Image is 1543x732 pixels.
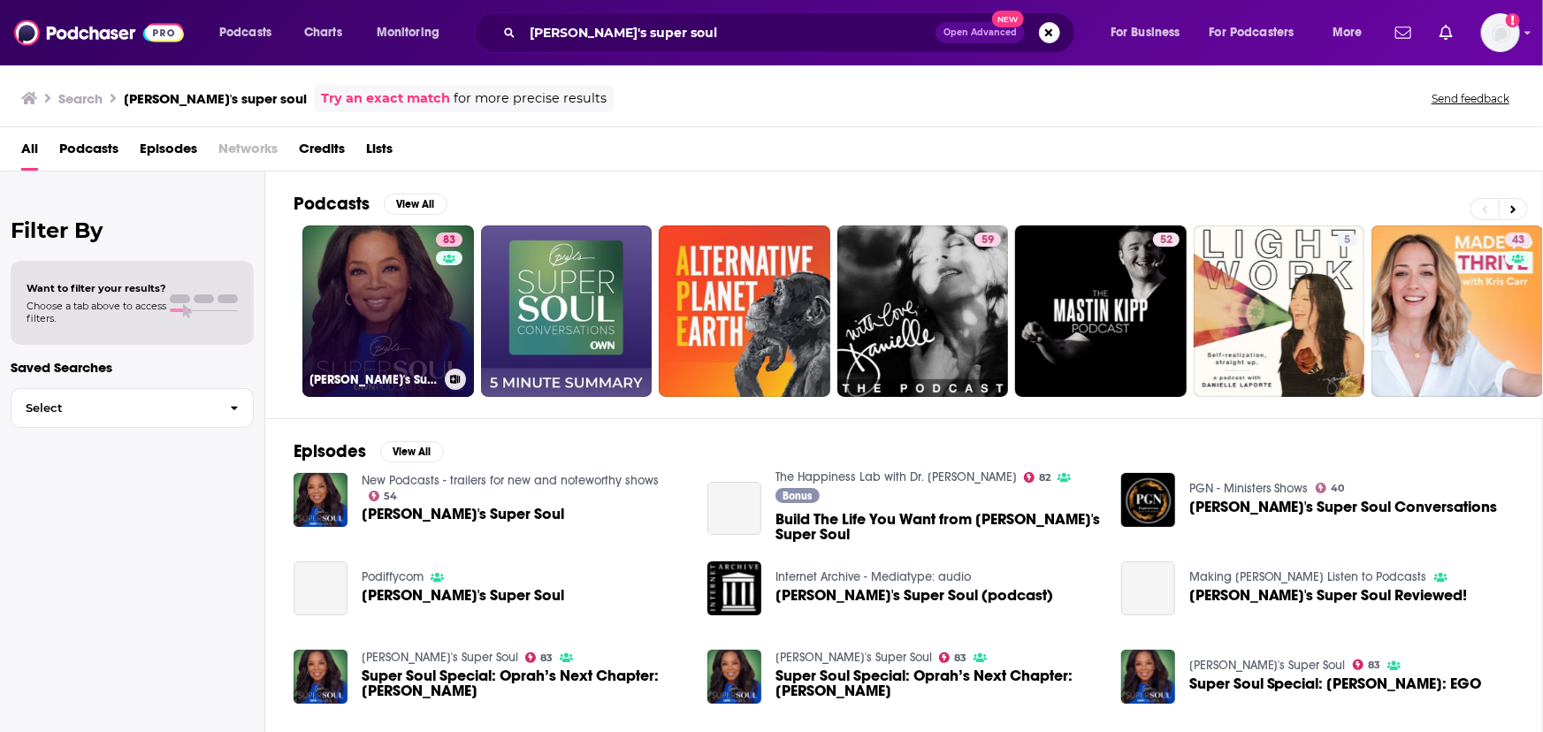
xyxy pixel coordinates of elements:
[974,233,1001,247] a: 59
[1189,569,1427,584] a: Making Doug Listen to Podcasts
[294,561,348,615] a: Oprah's Super Soul
[366,134,393,171] span: Lists
[302,225,474,397] a: 83[PERSON_NAME]'s Super Soul
[362,588,564,603] span: [PERSON_NAME]'s Super Soul
[59,134,118,171] a: Podcasts
[1194,225,1365,397] a: 5
[1039,474,1050,482] span: 82
[294,193,447,215] a: PodcastsView All
[943,28,1017,37] span: Open Advanced
[1344,232,1350,249] span: 5
[1371,225,1543,397] a: 43
[1153,233,1180,247] a: 52
[1210,20,1295,45] span: For Podcasters
[523,19,936,47] input: Search podcasts, credits, & more...
[1353,660,1381,670] a: 83
[14,16,184,50] img: Podchaser - Follow, Share and Rate Podcasts
[1337,233,1357,247] a: 5
[707,561,761,615] img: Oprah's Super Soul (podcast)
[362,668,686,698] span: Super Soul Special: Oprah’s Next Chapter: [PERSON_NAME]
[1189,499,1498,515] span: [PERSON_NAME]'s Super Soul Conversations
[454,88,607,109] span: for more precise results
[775,588,1053,603] a: Oprah's Super Soul (podcast)
[707,482,761,536] a: Build The Life You Want from Oprah's Super Soul
[1111,20,1180,45] span: For Business
[954,654,966,662] span: 83
[1160,232,1173,249] span: 52
[1320,19,1385,47] button: open menu
[27,300,166,324] span: Choose a tab above to access filters.
[207,19,294,47] button: open menu
[369,491,398,501] a: 54
[1189,499,1498,515] a: Oprah's Super Soul Conversations
[443,232,455,249] span: 83
[775,512,1100,542] span: Build The Life You Want from [PERSON_NAME]'s Super Soul
[362,507,564,522] span: [PERSON_NAME]'s Super Soul
[783,491,812,501] span: Bonus
[309,372,438,387] h3: [PERSON_NAME]'s Super Soul
[140,134,197,171] a: Episodes
[1481,13,1520,52] img: User Profile
[1368,661,1380,669] span: 83
[1024,472,1051,483] a: 82
[293,19,353,47] a: Charts
[1426,91,1515,106] button: Send feedback
[939,652,967,663] a: 83
[1506,13,1520,27] svg: Add a profile image
[294,473,348,527] img: Oprah's Super Soul
[362,650,518,665] a: Oprah's Super Soul
[58,90,103,107] h3: Search
[219,20,271,45] span: Podcasts
[1189,481,1309,496] a: PGN - Ministers Shows
[1098,19,1203,47] button: open menu
[982,232,994,249] span: 59
[362,507,564,522] a: Oprah's Super Soul
[1189,676,1482,691] span: Super Soul Special: [PERSON_NAME]: EGO
[364,19,462,47] button: open menu
[1432,18,1460,48] a: Show notifications dropdown
[11,388,254,428] button: Select
[362,668,686,698] a: Super Soul Special: Oprah’s Next Chapter: Tina Turner
[1189,658,1346,673] a: Oprah's Super Soul
[380,441,444,462] button: View All
[707,650,761,704] img: Super Soul Special: Oprah’s Next Chapter: Patti LaBelle
[21,134,38,171] a: All
[362,588,564,603] a: Oprah's Super Soul
[837,225,1009,397] a: 59
[124,90,307,107] h3: [PERSON_NAME]'s super soul
[377,20,439,45] span: Monitoring
[491,12,1092,53] div: Search podcasts, credits, & more...
[362,569,424,584] a: Podiffycom
[1505,233,1532,247] a: 43
[294,193,370,215] h2: Podcasts
[294,650,348,704] img: Super Soul Special: Oprah’s Next Chapter: Tina Turner
[218,134,278,171] span: Networks
[1331,484,1344,492] span: 40
[775,469,1017,484] a: The Happiness Lab with Dr. Laurie Santos
[936,22,1025,43] button: Open AdvancedNew
[321,88,450,109] a: Try an exact match
[1015,225,1187,397] a: 52
[1121,561,1175,615] a: Oprah's Super Soul Reviewed!
[1198,19,1320,47] button: open menu
[304,20,342,45] span: Charts
[11,217,254,243] h2: Filter By
[1481,13,1520,52] span: Logged in as vivianamoreno
[775,512,1100,542] a: Build The Life You Want from Oprah's Super Soul
[1121,473,1175,527] img: Oprah's Super Soul Conversations
[294,440,444,462] a: EpisodesView All
[775,569,971,584] a: Internet Archive - Mediatype: audio
[1121,650,1175,704] img: Super Soul Special: Oprah Winfrey: EGO
[540,654,553,662] span: 83
[775,650,932,665] a: Oprah's Super Soul
[299,134,345,171] a: Credits
[362,473,659,488] a: New Podcasts - trailers for new and noteworthy shows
